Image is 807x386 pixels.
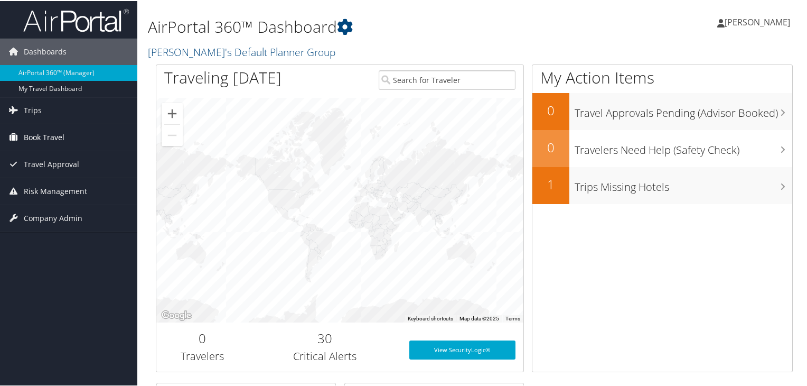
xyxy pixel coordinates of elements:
span: Dashboards [24,38,67,64]
a: 0Travelers Need Help (Safety Check) [532,129,792,166]
h2: 0 [164,328,240,346]
a: 1Trips Missing Hotels [532,166,792,203]
span: Company Admin [24,204,82,231]
h3: Travelers Need Help (Safety Check) [575,136,792,157]
span: Travel Approval [24,150,79,177]
h2: 0 [532,137,569,155]
h3: Travelers [164,348,240,363]
img: Google [159,308,194,321]
span: Trips [24,96,42,123]
a: 0Travel Approvals Pending (Advisor Booked) [532,92,792,129]
h1: Traveling [DATE] [164,66,281,88]
span: Risk Management [24,177,87,204]
a: [PERSON_NAME] [717,5,801,37]
button: Keyboard shortcuts [408,314,453,321]
h3: Critical Alerts [256,348,393,363]
h3: Travel Approvals Pending (Advisor Booked) [575,99,792,120]
h1: AirPortal 360™ Dashboard [148,15,583,37]
span: Map data ©2025 [459,315,499,320]
input: Search for Traveler [379,69,516,89]
button: Zoom in [162,102,183,123]
a: [PERSON_NAME]'s Default Planner Group [148,44,338,58]
h3: Trips Missing Hotels [575,173,792,194]
h2: 1 [532,174,569,192]
img: airportal-logo.png [23,7,129,32]
span: [PERSON_NAME] [725,15,790,27]
h1: My Action Items [532,66,792,88]
h2: 30 [256,328,393,346]
a: View SecurityLogic® [409,339,516,359]
span: Book Travel [24,123,64,150]
button: Zoom out [162,124,183,145]
h2: 0 [532,100,569,118]
a: Terms (opens in new tab) [505,315,520,320]
a: Open this area in Google Maps (opens a new window) [159,308,194,321]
